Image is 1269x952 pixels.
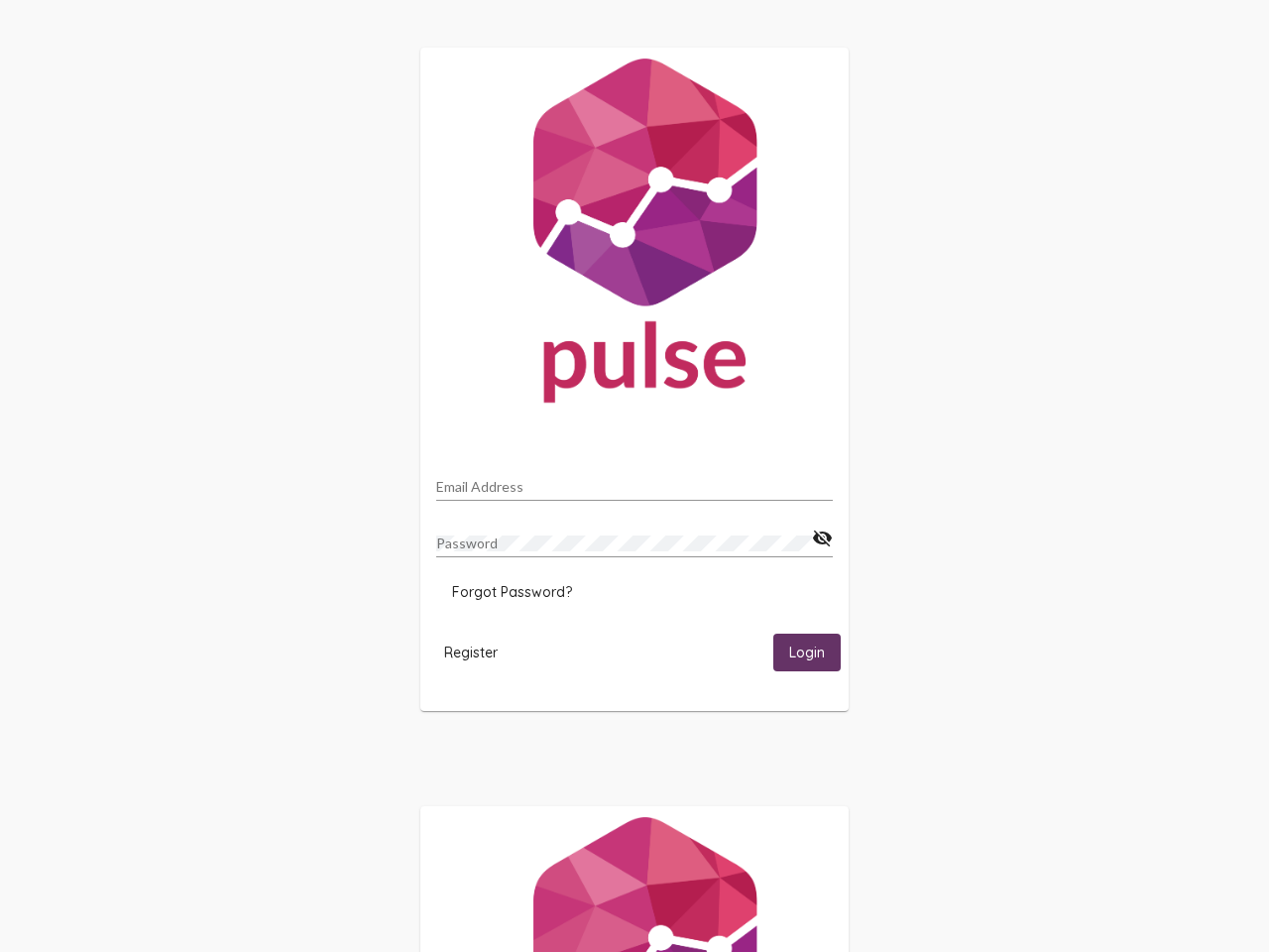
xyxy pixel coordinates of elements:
mat-icon: visibility_off [812,527,833,550]
button: Register [428,634,514,670]
span: Forgot Password? [452,583,572,601]
button: Login [773,634,841,670]
span: Login [789,645,825,662]
img: Pulse For Good Logo [420,48,849,422]
span: Register [444,644,498,661]
button: Forgot Password? [436,574,588,610]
